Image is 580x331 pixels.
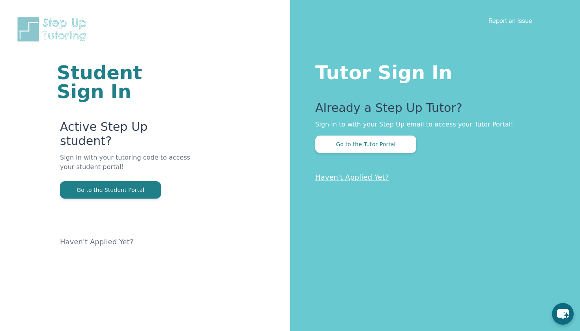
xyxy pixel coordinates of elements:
p: Sign in to with your Step Up email to access your Tutor Portal! [315,120,548,129]
h1: Student Sign In [57,63,195,101]
a: Go to the Student Portal [60,186,161,193]
button: Go to the Student Portal [60,181,161,199]
img: Step Up Tutoring horizontal logo [16,16,92,43]
p: Already a Step Up Tutor? [315,101,548,120]
a: Report an Issue [488,17,532,24]
a: Go to the Tutor Portal [315,140,416,148]
a: Haven't Applied Yet? [60,238,134,246]
button: Go to the Tutor Portal [315,136,416,153]
button: chat-button [552,303,574,325]
h1: Tutor Sign In [315,60,548,82]
p: Sign in with your tutoring code to access your student portal! [60,153,195,181]
a: Haven't Applied Yet? [315,173,389,181]
p: Active Step Up student? [60,120,195,153]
